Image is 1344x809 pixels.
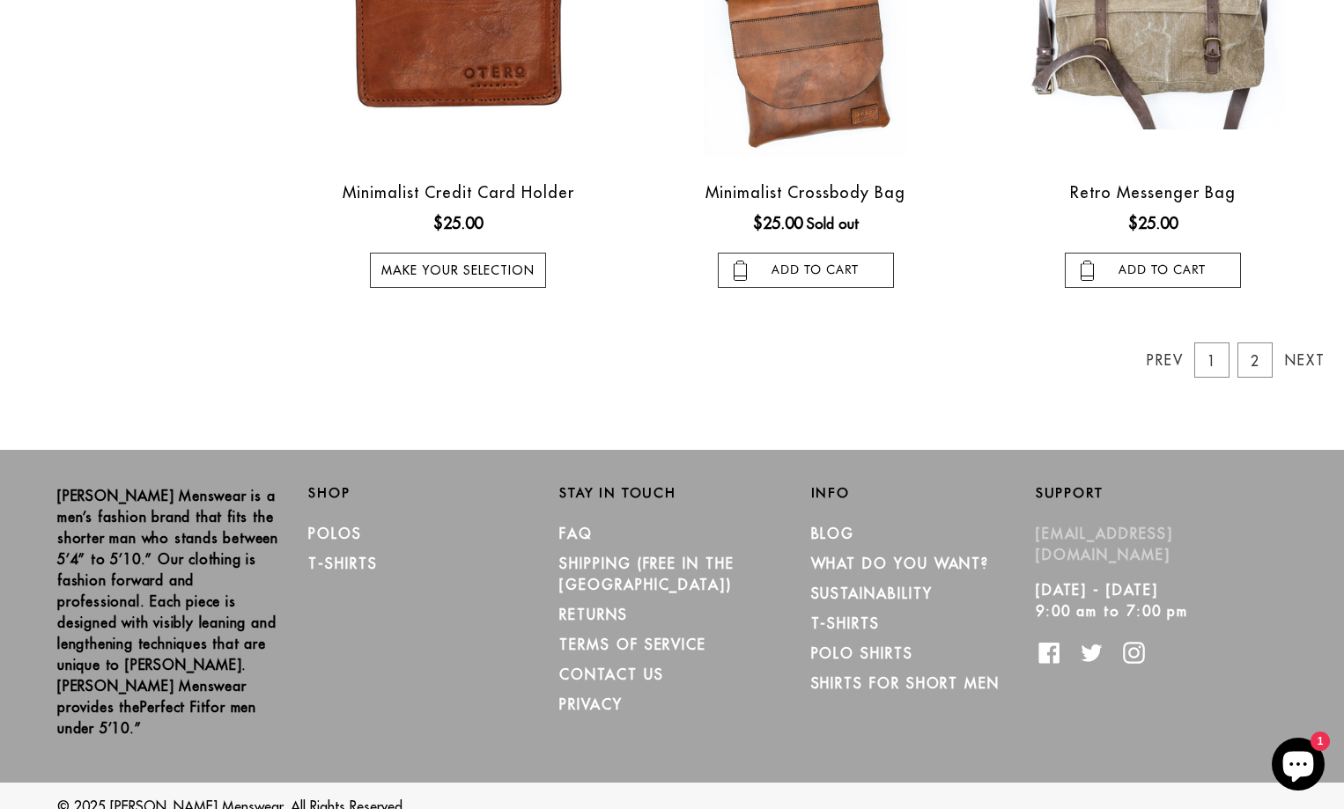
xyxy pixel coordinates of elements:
[559,485,784,501] h2: Stay in Touch
[559,606,627,623] a: RETURNS
[1147,342,1182,378] a: Prev
[811,525,855,542] a: Blog
[433,211,483,235] ins: $25.00
[1065,253,1241,288] input: add to cart
[308,485,533,501] h2: Shop
[811,614,880,632] a: T-Shirts
[559,555,734,593] a: SHIPPING (Free in the [GEOGRAPHIC_DATA])
[1266,738,1330,795] inbox-online-store-chat: Shopify online store chat
[1237,342,1273,378] a: 2
[140,698,206,716] strong: Perfect Fit
[753,211,802,235] ins: $25.00
[1194,342,1230,378] a: 1
[343,182,574,202] a: Minimalist Credit Card Holder
[705,182,905,202] a: Minimalist Crossbody Bag
[370,253,546,288] a: Make your selection
[559,525,593,542] a: FAQ
[811,674,1000,692] a: Shirts for Short Men
[559,695,622,713] a: PRIVACY
[57,485,282,739] p: [PERSON_NAME] Menswear is a men’s fashion brand that fits the shorter man who stands between 5’4”...
[811,555,990,572] a: What Do You Want?
[811,485,1036,501] h2: Info
[559,636,706,653] a: TERMS OF SERVICE
[1036,485,1287,501] h2: Support
[1070,182,1236,202] a: Retro Messenger Bag
[1285,342,1320,378] a: Next
[1128,211,1178,235] ins: $25.00
[807,215,859,232] span: Sold out
[718,253,894,288] input: add to cart
[308,555,377,572] a: T-Shirts
[811,644,913,662] a: Polo Shirts
[559,666,663,683] a: CONTACT US
[308,525,362,542] a: Polos
[1036,579,1260,621] p: [DATE] - [DATE] 9:00 am to 7:00 pm
[1036,525,1173,563] a: [EMAIL_ADDRESS][DOMAIN_NAME]
[811,585,933,602] a: Sustainability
